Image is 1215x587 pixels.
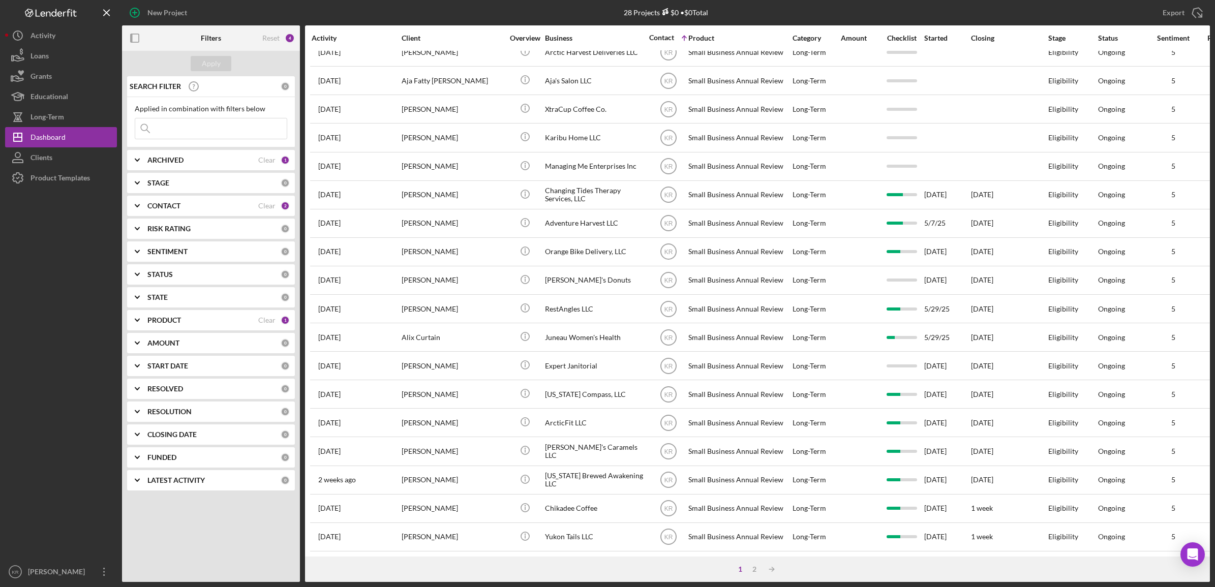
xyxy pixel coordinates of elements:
div: Ongoing [1098,248,1125,256]
div: [DATE] [924,381,970,408]
div: Eligibility [1048,267,1097,294]
div: 0 [281,407,290,416]
div: Long-Term [793,409,840,436]
div: Eligibility [1048,181,1097,208]
div: Long-Term [793,381,840,408]
div: ArcticFit LLC [545,409,647,436]
div: 1 [733,565,747,573]
div: [DATE] [924,181,970,208]
div: 5/7/25 [924,210,970,237]
b: STATUS [147,270,173,279]
div: Closing [971,34,1047,42]
a: Dashboard [5,127,117,147]
div: Karibu Home LLC [545,124,647,151]
b: ARCHIVED [147,156,184,164]
button: Loans [5,46,117,66]
time: 2025-09-02 18:28 [318,105,341,113]
div: 5 [1148,248,1199,256]
text: KR [664,220,673,227]
div: Ongoing [1098,333,1125,342]
div: Chikadee Coffee [545,495,647,522]
text: KR [664,334,673,341]
div: 0 [281,430,290,439]
div: [PERSON_NAME] [402,267,503,294]
div: Long-Term [793,295,840,322]
div: Long-Term [793,67,840,94]
div: 5 [1148,105,1199,113]
div: Long-Term [793,238,840,265]
div: [DATE] [924,467,970,493]
div: Small Business Annual Review [688,324,790,351]
div: Ongoing [1098,219,1125,227]
time: [DATE] [971,447,993,455]
div: Ongoing [1098,77,1125,85]
div: Contact [649,34,674,42]
div: [DATE] [924,267,970,294]
div: $0 [660,8,679,17]
div: Ongoing [1098,362,1125,370]
button: Long-Term [5,107,117,127]
div: [PERSON_NAME] [402,352,503,379]
time: [DATE] [971,475,993,484]
div: Ongoing [1098,476,1125,484]
div: Eligibility [1048,438,1097,465]
div: Eligibility [1048,495,1097,522]
text: KR [664,534,673,541]
div: [PERSON_NAME] [402,124,503,151]
time: 2025-06-02 18:22 [318,504,341,512]
div: 0 [281,224,290,233]
text: KR [664,277,673,284]
div: Ongoing [1098,390,1125,398]
div: Product [688,34,790,42]
div: Ongoing [1098,48,1125,56]
div: Small Business Annual Review [688,409,790,436]
div: [PERSON_NAME] [402,39,503,66]
div: Expert Janitorial [545,352,647,379]
div: Long-Term [793,438,840,465]
div: Clear [258,202,276,210]
b: STATE [147,293,168,301]
div: 5 [1148,134,1199,142]
div: New Project [147,3,187,23]
div: Stage [1048,34,1097,42]
time: 1 week [971,504,993,512]
div: Long-Term [793,267,840,294]
time: [DATE] [971,275,993,284]
div: 5 [1148,504,1199,512]
div: 5 [1148,419,1199,427]
time: 2025-05-29 00:25 [318,333,341,342]
b: RESOLVED [147,385,183,393]
time: 2025-09-09 04:09 [318,476,356,484]
div: Ongoing [1098,105,1125,113]
div: 28 Projects • $0 Total [624,8,708,17]
div: Open Intercom Messenger [1180,542,1205,567]
time: [DATE] [971,190,993,199]
div: Aja Fatty [PERSON_NAME] [402,67,503,94]
div: 0 [281,247,290,256]
div: [DATE] [924,438,970,465]
div: Ongoing [1098,276,1125,284]
b: SEARCH FILTER [130,82,181,90]
div: 0 [281,82,290,91]
div: Reset [262,34,280,42]
div: RestAngles LLC [545,295,647,322]
div: Small Business Annual Review [688,181,790,208]
b: AMOUNT [147,339,179,347]
div: Small Business Annual Review [688,39,790,66]
div: 5 [1148,476,1199,484]
div: Eligibility [1048,124,1097,151]
time: 2025-09-02 18:23 [318,77,341,85]
div: [PERSON_NAME]'s Caramels LLC [545,438,647,465]
button: KR[PERSON_NAME] [5,562,117,582]
div: Small Business Annual Review [688,495,790,522]
div: Long-Term [793,153,840,180]
div: Long-Term [793,467,840,493]
button: Educational [5,86,117,107]
button: Activity [5,25,117,46]
text: KR [12,569,18,575]
div: Small Business Annual Review [688,438,790,465]
time: 2025-08-18 19:05 [318,533,341,541]
div: 5/29/25 [924,295,970,322]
